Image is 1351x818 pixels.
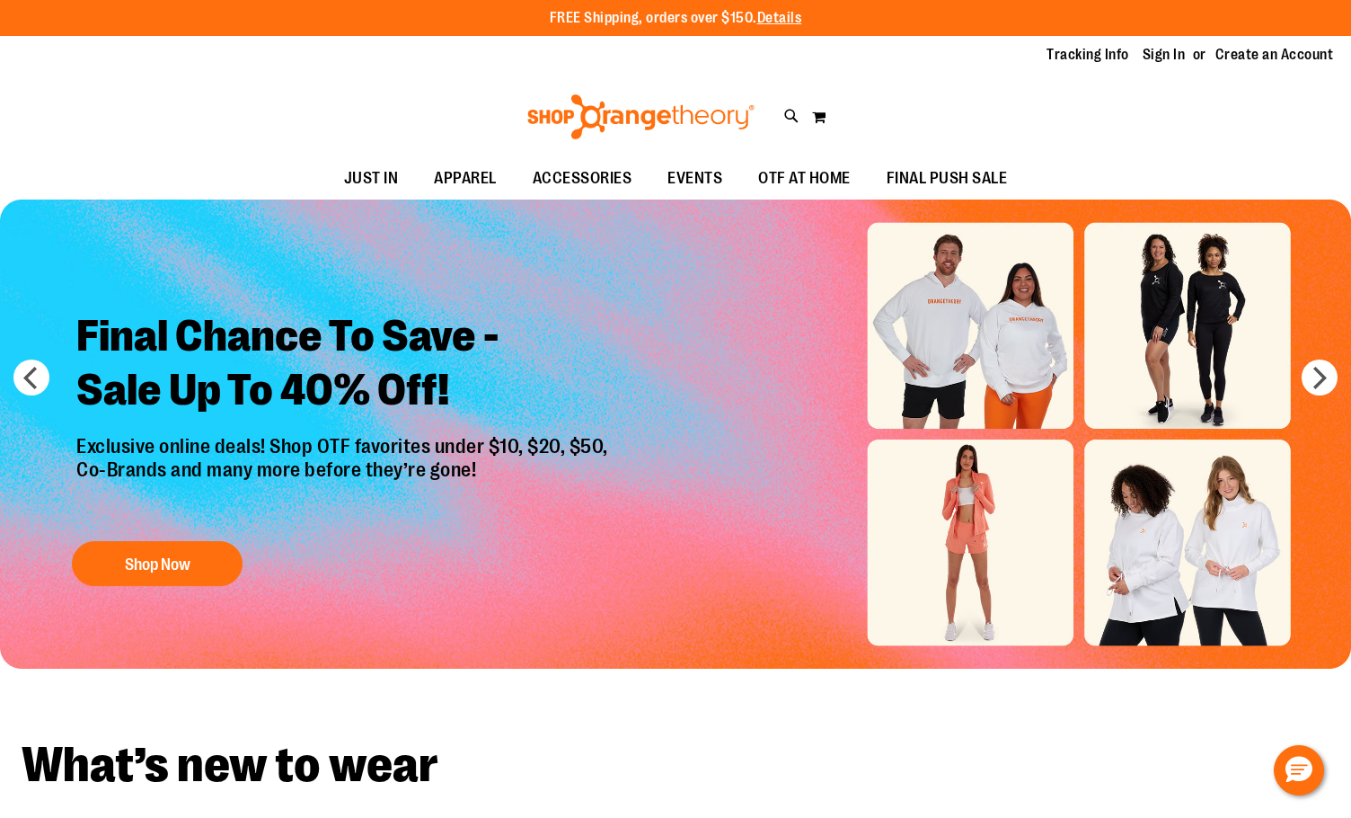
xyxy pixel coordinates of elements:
span: OTF AT HOME [758,158,851,199]
h2: Final Chance To Save - Sale Up To 40% Off! [63,296,626,435]
h2: What’s new to wear [22,741,1329,790]
span: ACCESSORIES [533,158,632,199]
button: next [1302,360,1338,396]
a: Create an Account [1215,45,1334,65]
a: APPAREL [416,158,515,200]
span: APPAREL [434,158,497,199]
button: Hello, have a question? Let’s chat. [1274,745,1324,796]
a: JUST IN [326,158,417,200]
a: Final Chance To Save -Sale Up To 40% Off! Exclusive online deals! Shop OTF favorites under $10, $... [63,296,626,595]
a: EVENTS [649,158,740,200]
a: Details [757,10,802,26]
a: OTF AT HOME [740,158,869,200]
span: JUST IN [344,158,399,199]
span: FINAL PUSH SALE [887,158,1008,199]
button: Shop Now [72,541,243,586]
p: FREE Shipping, orders over $150. [550,8,802,29]
span: EVENTS [667,158,722,199]
a: ACCESSORIES [515,158,650,200]
p: Exclusive online deals! Shop OTF favorites under $10, $20, $50, Co-Brands and many more before th... [63,435,626,523]
button: prev [13,360,49,396]
a: FINAL PUSH SALE [869,158,1026,200]
a: Sign In [1143,45,1186,65]
a: Tracking Info [1046,45,1129,65]
img: Shop Orangetheory [525,94,757,139]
